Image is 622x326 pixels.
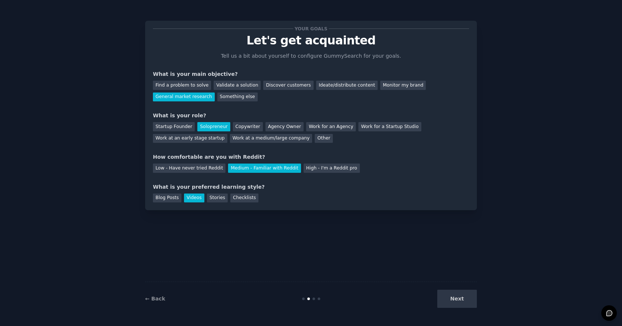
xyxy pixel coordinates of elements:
div: Blog Posts [153,194,181,203]
div: Stories [207,194,228,203]
div: Work for a Startup Studio [358,122,421,131]
div: Solopreneur [197,122,230,131]
div: What is your preferred learning style? [153,183,469,191]
div: Work at an early stage startup [153,134,227,143]
div: Videos [184,194,204,203]
a: ← Back [145,296,165,302]
div: High - I'm a Reddit pro [304,164,360,173]
div: Checklists [230,194,258,203]
div: Validate a solution [214,81,261,90]
div: Low - Have never tried Reddit [153,164,225,173]
div: What is your role? [153,112,469,120]
div: Work at a medium/large company [230,134,312,143]
div: How comfortable are you with Reddit? [153,153,469,161]
div: What is your main objective? [153,70,469,78]
div: Work for an Agency [306,122,356,131]
div: Something else [217,93,258,102]
div: Ideate/distribute content [316,81,378,90]
div: General market research [153,93,215,102]
p: Tell us a bit about yourself to configure GummySearch for your goals. [218,52,404,60]
span: Your goals [293,25,329,33]
div: Copywriter [233,122,263,131]
div: Startup Founder [153,122,195,131]
p: Let's get acquainted [153,34,469,47]
div: Monitor my brand [380,81,426,90]
div: Discover customers [263,81,313,90]
div: Medium - Familiar with Reddit [228,164,301,173]
div: Other [315,134,333,143]
div: Agency Owner [265,122,304,131]
div: Find a problem to solve [153,81,211,90]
